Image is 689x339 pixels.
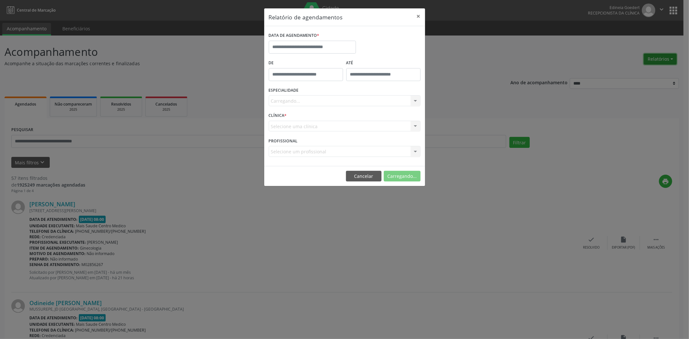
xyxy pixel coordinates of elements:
[346,58,421,68] label: ATÉ
[269,136,298,146] label: PROFISSIONAL
[269,111,287,121] label: CLÍNICA
[412,8,425,24] button: Close
[384,171,421,182] button: Carregando...
[269,86,299,96] label: ESPECIALIDADE
[346,171,381,182] button: Cancelar
[269,58,343,68] label: De
[269,13,343,21] h5: Relatório de agendamentos
[269,31,319,41] label: DATA DE AGENDAMENTO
